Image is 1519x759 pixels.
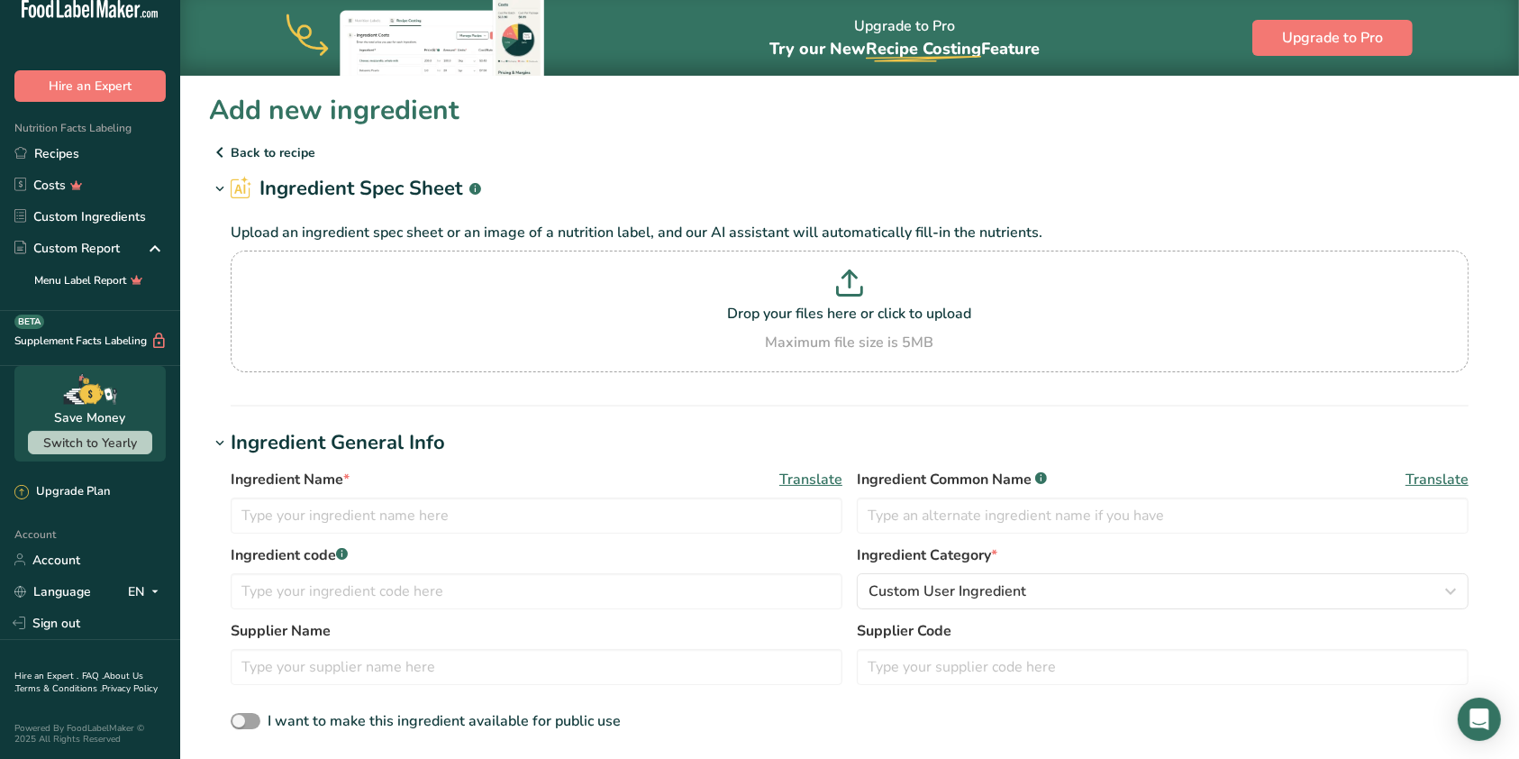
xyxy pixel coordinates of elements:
[857,469,1047,490] span: Ingredient Common Name
[55,408,126,427] div: Save Money
[857,544,1469,566] label: Ingredient Category
[235,303,1464,325] p: Drop your files here or click to upload
[209,142,1490,163] p: Back to recipe
[14,70,166,102] button: Hire an Expert
[102,682,158,695] a: Privacy Policy
[231,222,1469,243] p: Upload an ingredient spec sheet or an image of a nutrition label, and our AI assistant will autom...
[231,469,350,490] span: Ingredient Name
[1282,27,1383,49] span: Upgrade to Pro
[769,38,1040,59] span: Try our New Feature
[28,431,152,454] button: Switch to Yearly
[14,239,120,258] div: Custom Report
[857,573,1469,609] button: Custom User Ingredient
[1252,20,1413,56] button: Upgrade to Pro
[231,620,842,642] label: Supplier Name
[857,620,1469,642] label: Supplier Code
[857,649,1469,685] input: Type your supplier code here
[14,670,78,682] a: Hire an Expert .
[128,581,166,602] div: EN
[231,544,842,566] label: Ingredient code
[14,723,166,745] div: Powered By FoodLabelMaker © 2025 All Rights Reserved
[231,573,842,609] input: Type your ingredient code here
[82,670,104,682] a: FAQ .
[235,332,1464,353] div: Maximum file size is 5MB
[231,428,445,458] div: Ingredient General Info
[14,670,143,695] a: About Us .
[1405,469,1469,490] span: Translate
[231,174,481,204] h2: Ingredient Spec Sheet
[43,434,137,452] span: Switch to Yearly
[231,649,842,685] input: Type your supplier name here
[209,90,459,131] h1: Add new ingredient
[779,469,842,490] span: Translate
[769,1,1040,76] div: Upgrade to Pro
[15,682,102,695] a: Terms & Conditions .
[14,576,91,608] a: Language
[14,315,44,329] div: BETA
[869,581,1026,602] span: Custom User Ingredient
[231,498,842,534] input: Type your ingredient name here
[857,498,1469,534] input: Type an alternate ingredient name if you have
[14,483,110,501] div: Upgrade Plan
[866,38,981,59] span: Recipe Costing
[268,711,621,731] span: I want to make this ingredient available for public use
[1458,698,1501,741] div: Open Intercom Messenger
